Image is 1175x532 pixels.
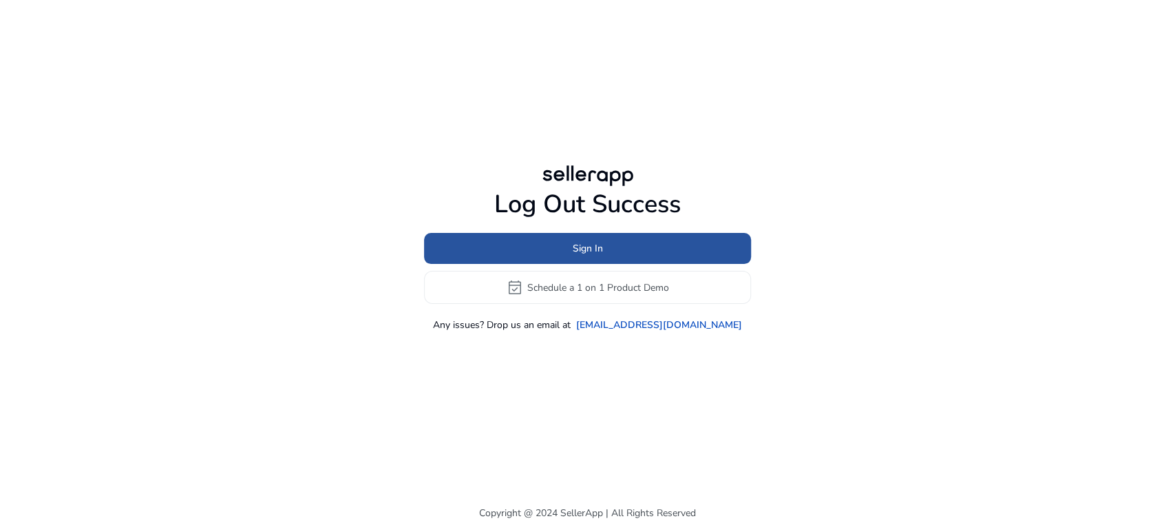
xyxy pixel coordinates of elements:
span: Sign In [573,241,603,256]
button: Sign In [424,233,751,264]
button: event_availableSchedule a 1 on 1 Product Demo [424,271,751,304]
h1: Log Out Success [424,190,751,219]
a: [EMAIL_ADDRESS][DOMAIN_NAME] [576,318,742,332]
p: Any issues? Drop us an email at [433,318,571,332]
span: event_available [507,279,523,296]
